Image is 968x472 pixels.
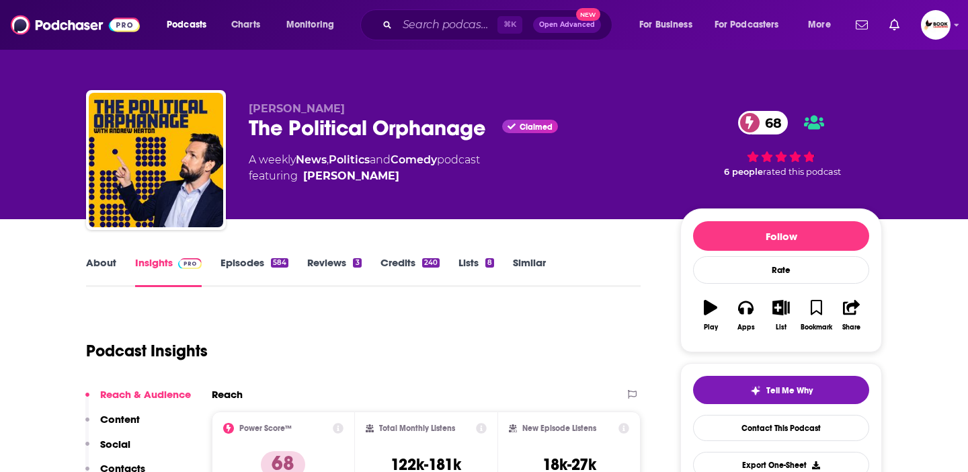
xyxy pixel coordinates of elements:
[86,256,116,287] a: About
[370,153,391,166] span: and
[86,341,208,361] h1: Podcast Insights
[89,93,223,227] img: The Political Orphanage
[296,153,327,166] a: News
[422,258,440,268] div: 240
[397,14,497,36] input: Search podcasts, credits, & more...
[220,256,288,287] a: Episodes584
[520,124,553,130] span: Claimed
[513,256,546,287] a: Similar
[693,291,728,340] button: Play
[223,14,268,36] a: Charts
[380,256,440,287] a: Credits240
[801,323,832,331] div: Bookmark
[353,258,361,268] div: 3
[135,256,202,287] a: InsightsPodchaser Pro
[212,388,243,401] h2: Reach
[706,14,799,36] button: open menu
[724,167,763,177] span: 6 people
[750,385,761,396] img: tell me why sparkle
[693,415,869,441] a: Contact This Podcast
[630,14,709,36] button: open menu
[286,15,334,34] span: Monitoring
[497,16,522,34] span: ⌘ K
[157,14,224,36] button: open menu
[715,15,779,34] span: For Podcasters
[239,424,292,433] h2: Power Score™
[639,15,692,34] span: For Business
[100,413,140,426] p: Content
[764,291,799,340] button: List
[85,388,191,413] button: Reach & Audience
[776,323,787,331] div: List
[737,323,755,331] div: Apps
[307,256,361,287] a: Reviews3
[704,323,718,331] div: Play
[921,10,951,40] span: Logged in as BookLaunchers
[85,438,130,463] button: Social
[11,12,140,38] img: Podchaser - Follow, Share and Rate Podcasts
[373,9,625,40] div: Search podcasts, credits, & more...
[884,13,905,36] a: Show notifications dropdown
[249,168,480,184] span: featuring
[329,153,370,166] a: Politics
[693,376,869,404] button: tell me why sparkleTell Me Why
[458,256,494,287] a: Lists8
[693,221,869,251] button: Follow
[100,438,130,450] p: Social
[271,258,288,268] div: 584
[485,258,494,268] div: 8
[167,15,206,34] span: Podcasts
[277,14,352,36] button: open menu
[680,102,882,186] div: 68 6 peoplerated this podcast
[379,424,455,433] h2: Total Monthly Listens
[539,22,595,28] span: Open Advanced
[799,14,848,36] button: open menu
[249,102,345,115] span: [PERSON_NAME]
[728,291,763,340] button: Apps
[738,111,789,134] a: 68
[766,385,813,396] span: Tell Me Why
[100,388,191,401] p: Reach & Audience
[799,291,834,340] button: Bookmark
[178,258,202,269] img: Podchaser Pro
[921,10,951,40] img: User Profile
[763,167,841,177] span: rated this podcast
[249,152,480,184] div: A weekly podcast
[808,15,831,34] span: More
[842,323,860,331] div: Share
[834,291,869,340] button: Share
[533,17,601,33] button: Open AdvancedNew
[522,424,596,433] h2: New Episode Listens
[231,15,260,34] span: Charts
[752,111,789,134] span: 68
[327,153,329,166] span: ,
[921,10,951,40] button: Show profile menu
[576,8,600,21] span: New
[693,256,869,284] div: Rate
[391,153,437,166] a: Comedy
[303,168,399,184] div: [PERSON_NAME]
[850,13,873,36] a: Show notifications dropdown
[85,413,140,438] button: Content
